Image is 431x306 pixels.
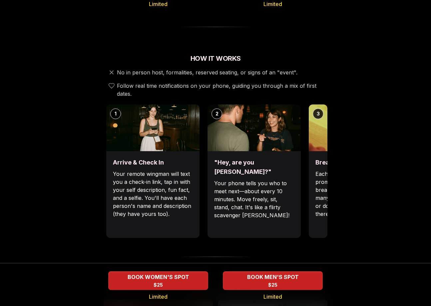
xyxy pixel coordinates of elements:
[126,273,191,281] span: BOOK WOMEN'S SPOT
[208,104,301,151] img: "Hey, are you Max?"
[117,68,297,76] span: No in person host, formalities, reserved seating, or signs of an "event".
[106,104,200,151] img: Arrive & Check In
[212,108,222,119] div: 2
[110,108,121,119] div: 1
[104,54,327,63] h2: How It Works
[263,293,282,301] span: Limited
[149,293,168,301] span: Limited
[113,158,193,167] h3: Arrive & Check In
[154,282,163,288] span: $25
[313,108,323,119] div: 3
[214,158,294,177] h3: "Hey, are you [PERSON_NAME]?"
[268,282,277,288] span: $25
[309,104,402,151] img: Break the ice with prompts
[113,170,193,218] p: Your remote wingman will text you a check-in link, tap in with your self description, fun fact, a...
[223,271,323,290] button: BOOK MEN'S SPOT - Limited
[117,82,325,98] span: Follow real time notifications on your phone, guiding you through a mix of first dates.
[315,170,395,218] p: Each date will have new convo prompts on screen to help break the ice. Cycle through as many as y...
[108,271,208,290] button: BOOK WOMEN'S SPOT - Limited
[315,158,395,167] h3: Break the ice with prompts
[214,179,294,219] p: Your phone tells you who to meet next—about every 10 minutes. Move freely, sit, stand, chat. It's...
[246,273,300,281] span: BOOK MEN'S SPOT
